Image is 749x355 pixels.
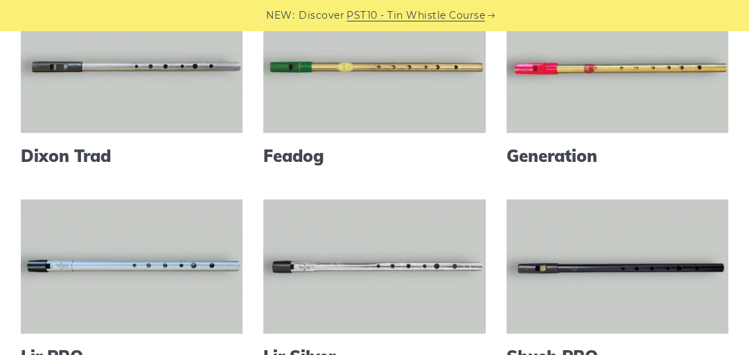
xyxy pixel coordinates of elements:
[299,8,344,24] span: Discover
[506,146,728,166] a: Generation
[266,8,294,24] span: NEW:
[263,146,485,166] a: Feadog
[346,8,485,24] a: PST10 - Tin Whistle Course
[21,146,243,166] a: Dixon Trad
